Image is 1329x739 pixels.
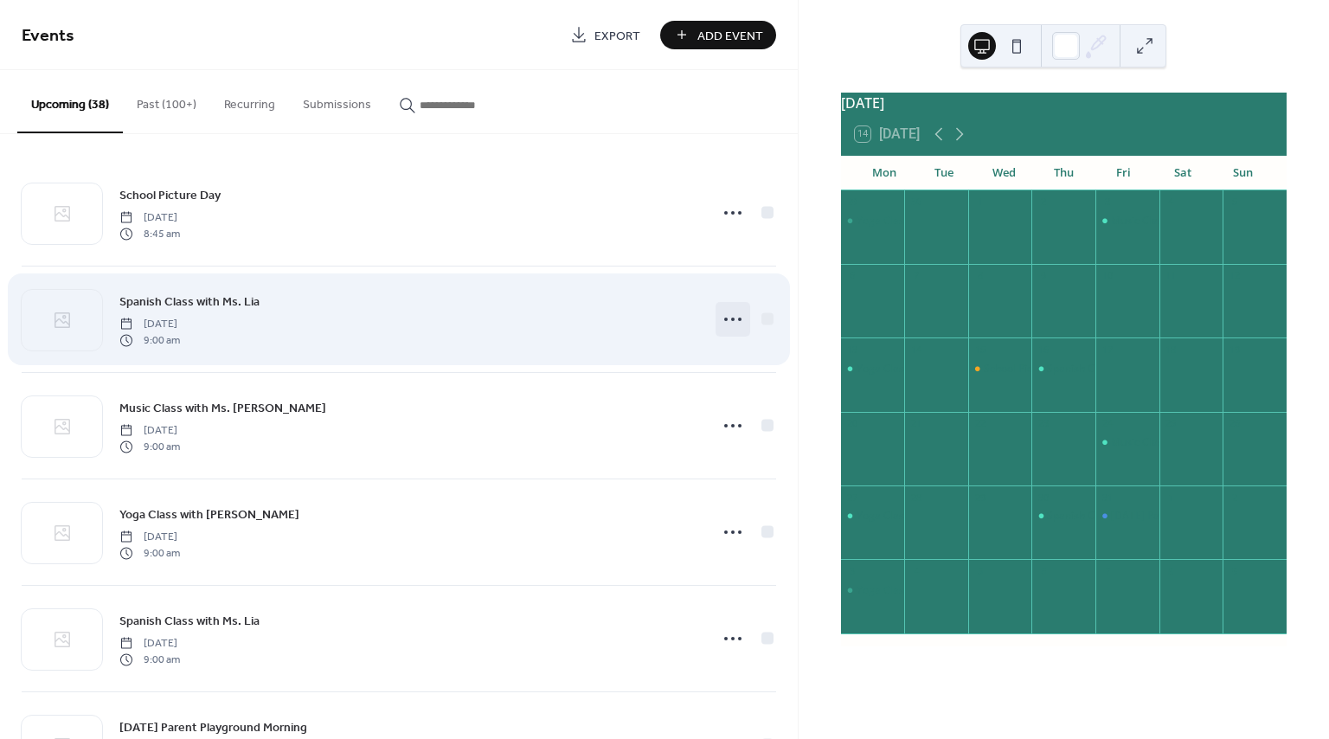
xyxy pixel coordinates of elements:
button: Past (100+) [123,70,210,132]
div: Tue [915,156,974,190]
button: Upcoming (38) [17,70,123,133]
span: Export [594,27,640,45]
div: Spanish Class with Ms. Lia [1031,362,1095,376]
span: Music Class with Ms. [PERSON_NAME] [119,400,326,418]
div: 12 [1228,269,1241,282]
div: Spanish Class with Ms. Lia [1047,509,1172,524]
div: 21 [909,417,922,430]
a: [DATE] Parent Playground Morning [119,717,307,737]
div: Mon [855,156,915,190]
div: 3 [846,564,859,577]
div: 8 [1165,564,1178,577]
span: 9:00 am [119,332,180,348]
div: School Picture Day [984,362,1074,376]
span: [DATE] Parent Playground Morning [119,719,307,737]
div: 9 [1037,269,1050,282]
div: Halloween Parent Playground Morning [1095,509,1159,524]
div: Spanish Class with Ms. Lia [1031,509,1095,524]
div: 5 [973,564,986,577]
div: 8 [973,269,986,282]
div: 1 [1165,491,1178,504]
span: 9:00 am [119,439,180,454]
div: 6 [846,269,859,282]
div: Music Class with Ms. [PERSON_NAME] [1111,214,1294,228]
span: [DATE] [119,317,180,332]
div: Yoga Class with Ms. Courtney [841,362,905,376]
div: Yoga Class with [PERSON_NAME] [857,583,1016,598]
div: 2 [1037,196,1050,209]
div: 20 [846,417,859,430]
div: 13 [846,343,859,356]
div: 2 [1228,491,1241,504]
div: 30 [909,196,922,209]
span: Spanish Class with Ms. Lia [119,613,260,631]
div: 24 [1101,417,1114,430]
div: 5 [1228,196,1241,209]
a: Export [557,21,653,49]
div: 30 [1037,491,1050,504]
div: 27 [846,491,859,504]
div: Yoga Class with [PERSON_NAME] [857,362,1016,376]
div: Music Class with Ms. Linda [1095,214,1159,228]
div: 26 [1228,417,1241,430]
div: 29 [973,491,986,504]
span: 8:45 am [119,226,180,241]
a: School Picture Day [119,185,221,205]
div: Yoga Class with Ms. Courtney [841,583,905,598]
div: [DATE] [841,93,1287,113]
div: Yoga Class with Ms. Courtney [841,509,905,524]
div: 11 [1165,269,1178,282]
div: 18 [1165,343,1178,356]
div: [DATE] Parent Playground Morning [1111,509,1280,524]
div: Sun [1213,156,1273,190]
div: 23 [1037,417,1050,430]
span: [DATE] [119,423,180,439]
div: 1 [973,196,986,209]
div: School Picture Day [968,362,1032,376]
div: Thu [1034,156,1094,190]
div: 28 [909,491,922,504]
div: 19 [1228,343,1241,356]
span: Add Event [697,27,763,45]
span: Events [22,19,74,53]
div: Spanish Class with Ms. Lia [1047,362,1172,376]
span: 9:00 am [119,545,180,561]
div: 16 [1037,343,1050,356]
div: Music Class with Ms. Linda [1095,435,1159,450]
div: 7 [909,269,922,282]
div: 6 [1037,564,1050,577]
span: Spanish Class with Ms. Lia [119,293,260,312]
span: 9:00 am [119,652,180,667]
span: School Picture Day [119,187,221,205]
a: Music Class with Ms. [PERSON_NAME] [119,398,326,418]
div: 25 [1165,417,1178,430]
div: Yoga Class with Ms. Courtney [841,214,905,228]
div: 4 [909,564,922,577]
div: 3 [1101,196,1114,209]
div: 14 [909,343,922,356]
div: Sat [1153,156,1213,190]
span: [DATE] [119,210,180,226]
button: Submissions [289,70,385,132]
div: 17 [1101,343,1114,356]
div: 10 [1101,269,1114,282]
div: 29 [846,196,859,209]
div: Music Class with Ms. [PERSON_NAME] [1111,435,1294,450]
div: 15 [973,343,986,356]
span: [DATE] [119,530,180,545]
a: Spanish Class with Ms. Lia [119,611,260,631]
div: Wed [974,156,1034,190]
div: 31 [1101,491,1114,504]
div: Fri [1094,156,1153,190]
div: Yoga Class with [PERSON_NAME] [857,509,1016,524]
button: Add Event [660,21,776,49]
a: Yoga Class with [PERSON_NAME] [119,504,299,524]
div: 22 [973,417,986,430]
div: 7 [1101,564,1114,577]
span: Yoga Class with [PERSON_NAME] [119,506,299,524]
button: Recurring [210,70,289,132]
div: 4 [1165,196,1178,209]
div: 9 [1228,564,1241,577]
a: Spanish Class with Ms. Lia [119,292,260,312]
